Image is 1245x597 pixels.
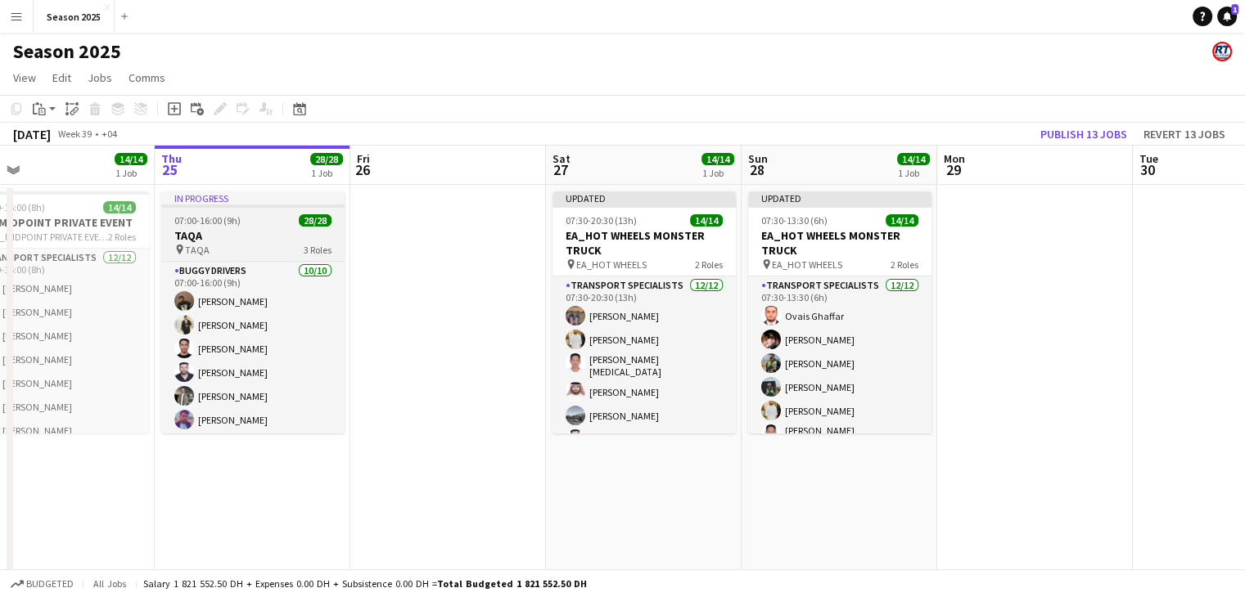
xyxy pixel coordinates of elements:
span: 14/14 [690,214,723,227]
span: 27 [550,160,571,179]
app-card-role: BUGGY DRIVERS10/1007:00-16:00 (9h)[PERSON_NAME][PERSON_NAME][PERSON_NAME][PERSON_NAME][PERSON_NAM... [161,262,345,541]
span: Jobs [88,70,112,85]
div: [DATE] [13,126,51,142]
app-job-card: Updated07:30-13:30 (6h)14/14EA_HOT WHEELS MONSTER TRUCK EA_HOT WHEELS2 RolesTransport Specialists... [748,191,931,433]
span: TAQA [185,244,210,256]
button: Revert 13 jobs [1137,123,1232,145]
span: Fri [357,151,370,166]
span: 07:00-16:00 (9h) [174,214,241,227]
h3: EA_HOT WHEELS MONSTER TRUCK [748,228,931,258]
h3: TAQA [161,228,345,243]
span: 29 [941,160,965,179]
span: Sun [748,151,768,166]
div: 1 Job [898,167,929,179]
div: +04 [101,128,117,140]
span: Thu [161,151,182,166]
span: 26 [354,160,370,179]
app-job-card: In progress07:00-16:00 (9h)28/28TAQA TAQA3 RolesBUGGY DRIVERS10/1007:00-16:00 (9h)[PERSON_NAME][P... [161,191,345,433]
span: Week 39 [54,128,95,140]
a: 1 [1217,7,1237,26]
div: In progress [161,191,345,204]
span: 25 [159,160,182,179]
span: 14/14 [115,153,147,165]
span: 28/28 [299,214,332,227]
a: Edit [46,67,78,88]
div: Updated [748,191,931,204]
a: View [7,67,43,88]
span: 14/14 [701,153,734,165]
div: 1 Job [115,167,147,179]
span: 07:30-20:30 (13h) [566,214,637,227]
span: 1 [1231,4,1238,15]
span: 28/28 [310,153,343,165]
span: All jobs [90,577,129,590]
span: Budgeted [26,578,74,590]
span: 14/14 [897,153,930,165]
button: Publish 13 jobs [1034,123,1134,145]
app-user-avatar: ROAD TRANSIT [1212,42,1232,61]
div: Salary 1 821 552.50 DH + Expenses 0.00 DH + Subsistence 0.00 DH = [143,577,587,590]
span: Comms [129,70,165,85]
a: Comms [122,67,172,88]
h3: EA_HOT WHEELS MONSTER TRUCK [553,228,736,258]
span: 28 [746,160,768,179]
div: Updated [553,191,736,204]
span: View [13,70,36,85]
div: 1 Job [311,167,342,179]
h1: Season 2025 [13,39,121,64]
span: Mon [944,151,965,166]
a: Jobs [81,67,119,88]
button: Season 2025 [34,1,115,33]
span: 2 Roles [108,231,136,243]
span: 2 Roles [891,258,918,271]
span: EA_HOT WHEELS [576,258,647,271]
span: Edit [52,70,71,85]
span: 2 Roles [695,258,723,271]
span: EA_HOT WHEELS [772,258,842,271]
div: 1 Job [702,167,733,179]
span: 30 [1137,160,1158,179]
button: Budgeted [8,575,76,593]
span: Sat [553,151,571,166]
span: Total Budgeted 1 821 552.50 DH [437,577,587,590]
app-job-card: Updated07:30-20:30 (13h)14/14EA_HOT WHEELS MONSTER TRUCK EA_HOT WHEELS2 RolesTransport Specialist... [553,191,736,433]
span: 14/14 [103,201,136,213]
span: Tue [1139,151,1158,166]
span: 07:30-13:30 (6h) [761,214,828,227]
span: 3 Roles [304,244,332,256]
span: 14/14 [886,214,918,227]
